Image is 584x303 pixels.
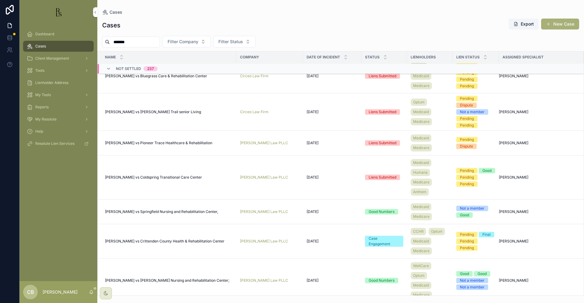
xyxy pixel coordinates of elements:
a: MedicaidMedicare [411,202,449,221]
a: Medicare [411,144,432,151]
span: Status [365,55,380,60]
a: Lienholder Address [23,77,94,88]
a: Dashboard [23,29,94,40]
span: Medicaid [413,160,429,165]
a: Resolute Lien Services [23,138,94,149]
span: [PERSON_NAME] vs Crittenden County Health & Rehabilitation Center [105,239,224,244]
a: New Case [541,19,579,30]
div: Pending [460,77,474,82]
a: Reports [23,102,94,113]
a: Client Management [23,53,94,64]
div: Pending [460,245,474,251]
div: Pending [460,168,474,173]
a: Circeo Law Firm [240,74,269,78]
a: [PERSON_NAME] vs [PERSON_NAME] Nursing and Rehabilitation Center; [105,278,233,283]
span: Circeo Law Firm [240,110,269,114]
a: PendingGoodPendingPending [456,168,495,187]
a: Cases [23,41,94,52]
a: [PERSON_NAME] Law PLLC [240,141,288,145]
a: Medicaid [411,203,431,211]
span: [PERSON_NAME] Law PLLC [240,209,288,214]
a: OptumMedicaidMedicare [411,61,449,91]
span: [PERSON_NAME] vs [PERSON_NAME] Nursing and Rehabilitation Center; [105,278,230,283]
a: Liens Submitted [365,140,403,146]
div: Pending [460,175,474,180]
span: Anthem [413,190,426,194]
span: Medicaid [413,239,429,244]
span: WellCare [413,263,429,268]
a: Medicaid [411,134,431,142]
span: Lienholder Address [35,80,68,85]
a: Medicare [411,82,432,89]
span: Medicaid [413,110,429,114]
span: CCHR [413,229,424,234]
span: Humana [413,170,428,175]
span: Medicare [413,180,429,185]
span: [DATE] [307,175,318,180]
a: [PERSON_NAME] Law PLLC [240,278,288,283]
a: [DATE] [307,175,358,180]
span: [DATE] [307,209,318,214]
span: Date of Incident [307,55,340,60]
a: WellCareOptumMedicaidMedicare [411,261,449,300]
a: Help [23,126,94,137]
a: MedicaidMedicare [411,133,449,153]
span: Dashboard [35,32,54,37]
a: My Resolute [23,114,94,125]
div: Good [460,212,469,218]
span: Tools [35,68,44,73]
a: Liens Submitted [365,73,403,79]
span: Filter Company [168,39,198,45]
a: [DATE] [307,74,358,78]
div: Not a member [460,284,485,290]
a: Circeo Law Firm [240,110,299,114]
a: Medicaid [411,238,431,245]
a: Medicare [411,118,432,125]
span: [PERSON_NAME] [499,209,528,214]
span: My Resolute [35,117,57,122]
a: [PERSON_NAME] vs Springfield Nursing and Rehabilitation Center, [105,209,233,214]
a: [PERSON_NAME] vs Coldspring Transitional Care Center [105,175,233,180]
span: Help [35,129,43,134]
a: Not a memberGood [456,206,495,218]
div: Pending [460,63,474,69]
button: Export [509,19,539,30]
span: Optum [431,229,443,234]
a: [PERSON_NAME] vs [PERSON_NAME] Trail senior Living [105,110,233,114]
span: [DATE] [307,110,318,114]
div: Pending [460,83,474,89]
a: Liens Submitted [365,175,403,180]
span: Filter Status [218,39,243,45]
span: [DATE] [307,141,318,145]
a: Optum [411,272,427,279]
div: Final [482,232,491,237]
span: [PERSON_NAME] [499,175,528,180]
a: [PERSON_NAME] Law PLLC [240,175,299,180]
span: Medicare [413,249,429,253]
div: Liens Submitted [369,73,396,79]
div: Liens Submitted [369,109,396,115]
img: App logo [54,7,63,17]
a: PendingPendingPendingPending [456,63,495,89]
a: [DATE] [307,141,358,145]
div: Not a member [460,206,485,211]
span: [DATE] [307,74,318,78]
div: scrollable content [19,24,97,157]
a: [PERSON_NAME] [499,141,576,145]
a: [PERSON_NAME] vs Pioneer Trace Healthcare & Rehabilitation [105,141,233,145]
div: Pending [460,232,474,237]
span: Client Management [35,56,69,61]
a: PendingFinalPendingPending [456,232,495,251]
span: Lienholders [411,55,436,60]
button: Select Button [213,36,255,47]
a: Circeo Law Firm [240,74,299,78]
span: [PERSON_NAME] [499,278,528,283]
div: Good Numbers [369,209,395,214]
span: Not Settled [116,66,141,71]
a: [DATE] [307,239,358,244]
a: PendingDispute [456,137,495,149]
div: Pending [460,137,474,142]
span: Medicare [413,83,429,88]
a: Optum [411,99,427,106]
